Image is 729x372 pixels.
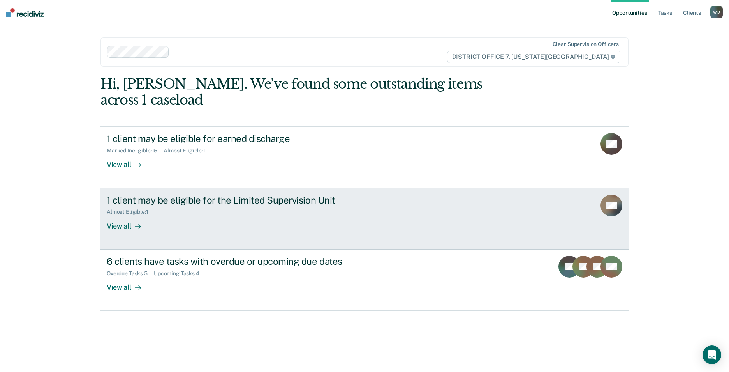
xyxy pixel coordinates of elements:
div: 1 client may be eligible for earned discharge [107,133,380,144]
div: Marked Ineligible : 15 [107,147,164,154]
img: Recidiviz [6,8,44,17]
div: Clear supervision officers [553,41,619,48]
button: WD [710,6,723,18]
div: Almost Eligible : 1 [107,209,155,215]
div: Upcoming Tasks : 4 [154,270,206,277]
a: 6 clients have tasks with overdue or upcoming due datesOverdue Tasks:5Upcoming Tasks:4View all [100,250,629,311]
div: Almost Eligible : 1 [164,147,211,154]
div: 1 client may be eligible for the Limited Supervision Unit [107,195,380,206]
div: View all [107,154,150,169]
div: W D [710,6,723,18]
div: View all [107,276,150,292]
div: Hi, [PERSON_NAME]. We’ve found some outstanding items across 1 caseload [100,76,523,108]
div: View all [107,215,150,230]
span: DISTRICT OFFICE 7, [US_STATE][GEOGRAPHIC_DATA] [447,51,620,63]
div: Overdue Tasks : 5 [107,270,154,277]
div: 6 clients have tasks with overdue or upcoming due dates [107,256,380,267]
div: Open Intercom Messenger [703,345,721,364]
a: 1 client may be eligible for the Limited Supervision UnitAlmost Eligible:1View all [100,188,629,250]
a: 1 client may be eligible for earned dischargeMarked Ineligible:15Almost Eligible:1View all [100,126,629,188]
